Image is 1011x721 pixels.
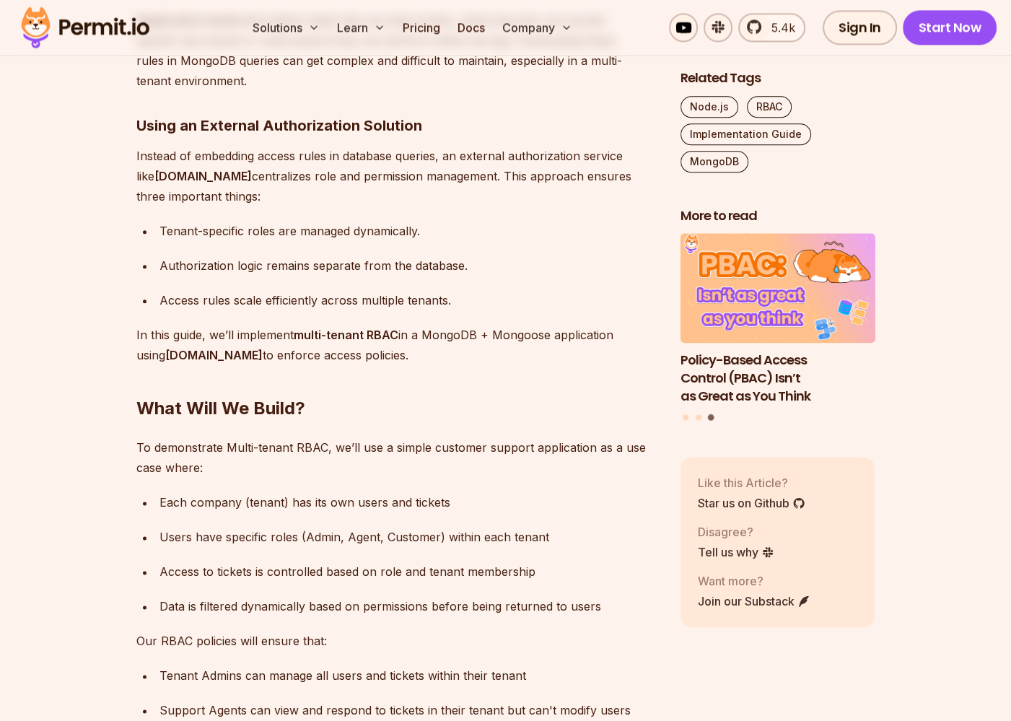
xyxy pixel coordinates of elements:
[680,69,875,87] h2: Related Tags
[680,123,811,145] a: Implementation Guide
[680,234,875,423] div: Posts
[823,10,897,45] a: Sign In
[680,234,875,406] li: 3 of 3
[680,207,875,225] h2: More to read
[747,96,792,118] a: RBAC
[154,169,252,183] strong: [DOMAIN_NAME]
[294,328,398,342] strong: multi-tenant RBAC
[698,494,805,512] a: Star us on Github
[680,351,875,405] h3: Policy-Based Access Control (PBAC) Isn’t as Great as You Think
[680,151,748,172] a: MongoDB
[331,13,391,42] button: Learn
[136,631,657,651] p: Our RBAC policies will ensure that:
[680,96,738,118] a: Node.js
[159,527,657,547] div: Users have specific roles (Admin, Agent, Customer) within each tenant
[136,117,422,134] strong: Using an External Authorization Solution
[696,414,701,420] button: Go to slide 2
[698,474,805,491] p: Like this Article?
[698,523,774,541] p: Disagree?
[683,414,688,420] button: Go to slide 1
[708,414,714,421] button: Go to slide 3
[159,596,657,616] div: Data is filtered dynamically based on permissions before being returned to users
[136,437,657,478] p: To demonstrate Multi-tenant RBAC, we’ll use a simple customer support application as a use case w...
[496,13,578,42] button: Company
[159,255,657,276] div: Authorization logic remains separate from the database.
[903,10,997,45] a: Start Now
[698,572,810,590] p: Want more?
[159,561,657,582] div: Access to tickets is controlled based on role and tenant membership
[159,665,657,686] div: Tenant Admins can manage all users and tickets within their tenant
[159,221,657,241] div: Tenant-specific roles are managed dynamically.
[159,290,657,310] div: Access rules scale efficiently across multiple tenants.
[136,325,657,365] p: In this guide, we’ll implement in a MongoDB + Mongoose application using to enforce access policies.
[680,234,875,344] img: Policy-Based Access Control (PBAC) Isn’t as Great as You Think
[763,19,795,36] span: 5.4k
[698,543,774,561] a: Tell us why
[698,593,810,610] a: Join our Substack
[159,700,657,720] div: Support Agents can view and respond to tickets in their tenant but can't modify users
[165,348,263,362] strong: [DOMAIN_NAME]
[14,3,156,52] img: Permit logo
[136,146,657,206] p: Instead of embedding access rules in database queries, an external authorization service like cen...
[247,13,325,42] button: Solutions
[452,13,491,42] a: Docs
[136,339,657,420] h2: What Will We Build?
[738,13,805,42] a: 5.4k
[680,234,875,406] a: Policy-Based Access Control (PBAC) Isn’t as Great as You ThinkPolicy-Based Access Control (PBAC) ...
[159,492,657,512] div: Each company (tenant) has its own users and tickets
[397,13,446,42] a: Pricing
